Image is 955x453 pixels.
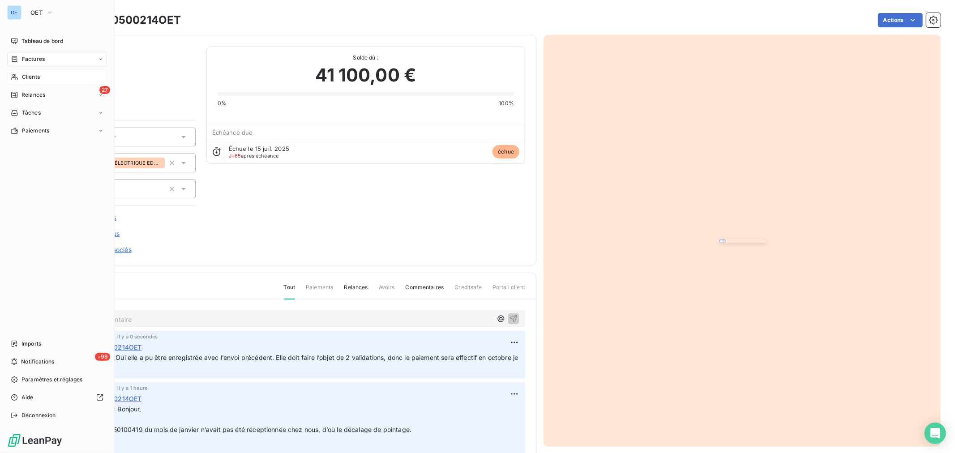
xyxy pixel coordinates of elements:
[306,283,333,299] span: Paiements
[229,145,289,152] span: Échue le 15 juil. 2025
[7,390,107,405] a: Aide
[21,393,34,402] span: Aide
[21,340,41,348] span: Imports
[117,385,147,391] span: il y a 1 heure
[22,127,49,135] span: Paiements
[492,145,519,158] span: échue
[379,283,395,299] span: Avoirs
[22,55,45,63] span: Factures
[7,433,63,448] img: Logo LeanPay
[499,99,514,107] span: 100%
[60,426,411,433] span: Votre facture 20250100419 du mois de janvier n’avait pas été réceptionnée chez nous, d’où le déca...
[284,283,295,299] span: Tout
[95,353,110,361] span: +99
[229,153,279,158] span: après échéance
[70,57,196,64] span: CSOCARENAF
[99,86,110,94] span: 27
[229,153,241,159] span: J+65
[218,99,227,107] span: 0%
[454,283,482,299] span: Creditsafe
[21,91,45,99] span: Relances
[878,13,923,27] button: Actions
[22,73,40,81] span: Clients
[21,411,56,419] span: Déconnexion
[21,37,63,45] span: Tableau de bord
[30,9,43,16] span: OET
[22,109,41,117] span: Tâches
[492,283,525,299] span: Portail client
[315,62,416,89] span: 41 100,00 €
[406,283,444,299] span: Commentaires
[117,334,158,339] span: il y a 0 secondes
[21,376,82,384] span: Paramètres et réglages
[344,283,368,299] span: Relances
[212,129,253,136] span: Échéance due
[60,354,520,372] span: [PERSON_NAME] ;Oui elle a pu être enregistrée avec l’envoi précédent. Elle doit faire l’objet de ...
[7,5,21,20] div: OE
[218,54,514,62] span: Solde dû :
[925,423,946,444] div: Open Intercom Messenger
[719,239,766,243] img: invoice_thumbnail
[84,12,181,28] h3: 20250500214OET
[21,358,54,366] span: Notifications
